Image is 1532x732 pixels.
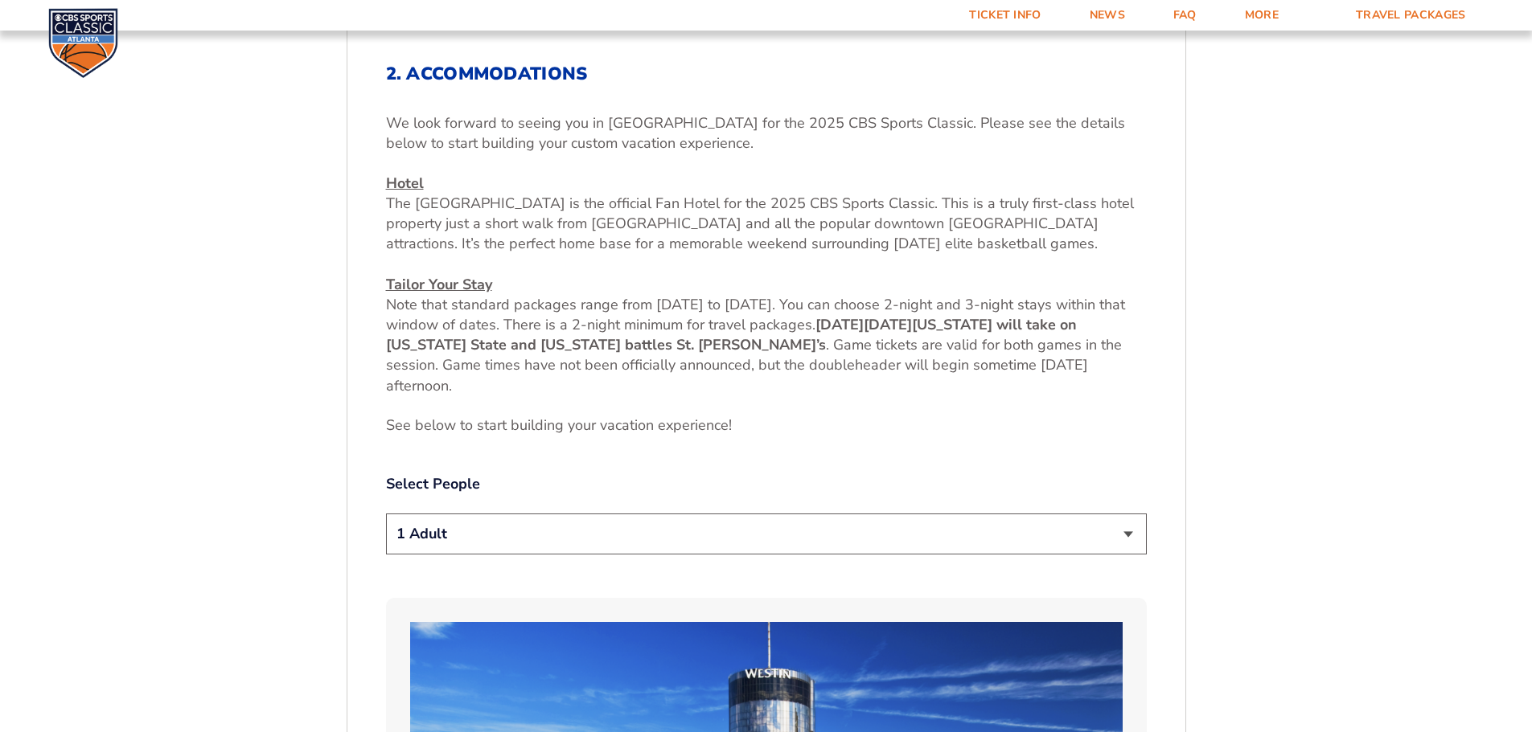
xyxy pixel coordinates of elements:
[386,174,424,193] u: Hotel
[386,415,1147,436] p: See below to start building your vacation e
[386,335,1122,395] span: . Game tickets are valid for both games in the session. Game times have not been officially annou...
[386,275,492,294] u: Tailor Your Stay
[386,113,1147,153] p: We look forward to seeing you in [GEOGRAPHIC_DATA] for the 2025 CBS Sports Classic. Please see th...
[386,474,1147,494] label: Select People
[386,194,1134,253] span: The [GEOGRAPHIC_DATA] is the official Fan Hotel for the 2025 CBS Sports Classic. This is a truly ...
[386,315,1077,354] strong: [US_STATE] will take on [US_STATE] State and [US_STATE] battles St. [PERSON_NAME]’s
[815,315,912,334] strong: [DATE][DATE]
[48,8,118,78] img: CBS Sports Classic
[386,295,1125,334] span: Note that standard packages range from [DATE] to [DATE]. You can choose 2-night and 3-night stays...
[386,63,1147,84] h2: 2. Accommodations
[666,415,732,435] span: xperience!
